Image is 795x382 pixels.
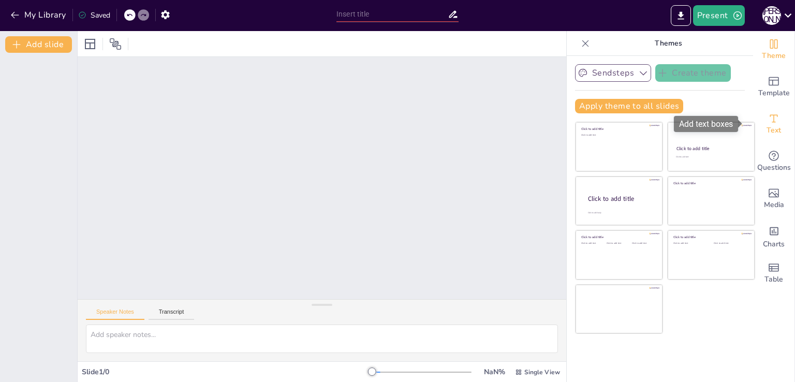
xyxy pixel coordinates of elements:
[5,36,72,53] button: Add slide
[674,116,738,132] div: Add text boxes
[581,242,596,245] span: Click to add text
[753,143,794,180] div: Get real-time input from your audience
[693,5,745,26] button: Present
[753,180,794,217] div: Add images, graphics, shapes or video
[753,31,794,68] div: Change the overall theme
[753,68,794,106] div: Add ready made slides
[82,367,372,377] div: Slide 1 / 0
[78,10,110,20] div: Saved
[764,274,783,285] span: Table
[753,106,794,143] div: Add text boxes
[673,242,688,245] span: Click to add text
[149,308,195,320] button: Transcript
[632,242,647,245] span: Click to add text
[594,31,743,56] p: Themes
[655,64,731,82] button: Create theme
[82,36,98,52] div: Layout
[762,6,781,25] div: Ю [PERSON_NAME]
[581,134,596,137] span: Click to add text
[676,145,710,152] span: Click to add title
[757,162,791,173] span: Questions
[581,236,603,240] span: Click to add title
[482,367,507,377] div: NaN %
[671,5,691,26] button: Export to PowerPoint
[86,308,144,320] button: Speaker Notes
[575,64,651,82] button: Sendsteps
[673,181,696,185] span: Click to add title
[588,195,634,203] span: Click to add title
[714,242,729,245] span: Click to add text
[767,125,781,136] span: Text
[762,5,781,26] button: Ю [PERSON_NAME]
[336,7,448,22] input: Insert title
[763,239,785,250] span: Charts
[607,242,622,245] span: Click to add text
[575,99,683,113] button: Apply theme to all slides
[109,38,122,50] span: Position
[753,255,794,292] div: Add a table
[524,368,560,376] span: Single View
[8,7,70,23] button: My Library
[588,211,601,214] span: Click to add body
[581,127,603,131] span: Click to add title
[762,50,786,62] span: Theme
[753,217,794,255] div: Add charts and graphs
[676,156,688,158] span: Click to add text
[673,236,696,240] span: Click to add title
[764,199,784,211] span: Media
[758,87,790,99] span: Template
